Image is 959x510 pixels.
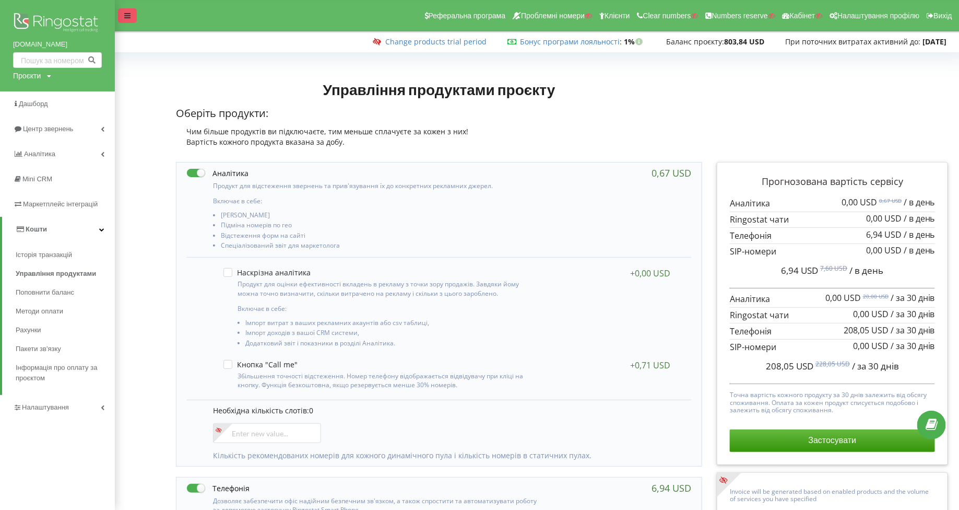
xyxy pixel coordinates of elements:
button: Застосувати [730,430,935,451]
strong: [DATE] [922,37,946,47]
span: Numbers reserve [712,11,768,20]
span: 0,00 USD [866,245,902,256]
img: Ringostat logo [13,10,102,37]
p: Оберіть продукти: [176,106,702,121]
span: 208,05 USD [766,360,813,372]
span: / за 30 днів [891,340,935,352]
p: Ringostat чати [730,309,935,321]
p: Продукт для відстеження звернень та прив'язування їх до конкретних рекламних джерел. [213,181,540,190]
li: Імпорт витрат з ваших рекламних акаунтів або csv таблиці, [245,319,536,329]
span: 0,00 USD [866,213,902,224]
span: 0,00 USD [853,308,889,320]
input: Enter new value... [213,423,321,443]
p: Необхідна кількість слотів: [213,405,681,416]
a: Бонус програми лояльності [520,37,620,47]
p: Кількість рекомендованих номерів для кожного динамічного пула і кількість номерів в статичних пулах. [213,450,681,461]
sup: 7,60 USD [821,264,848,273]
p: Телефонія [730,326,935,338]
p: SIP-номери [730,246,935,258]
span: 6,94 USD [782,264,819,276]
span: Поповнити баланс [16,287,74,298]
span: / в день [904,229,935,240]
label: Аналітика [187,168,248,179]
label: Телефонія [187,483,250,494]
span: Аналiтика [24,150,55,158]
span: / за 30 днів [891,324,935,336]
span: Дашборд [19,100,48,108]
sup: 228,05 USD [815,360,850,368]
li: Спеціалізований звіт для маркетолога [221,242,540,252]
span: Налаштування профілю [837,11,919,20]
a: Поповнити баланс [16,283,115,302]
span: / в день [904,245,935,256]
sup: 0,67 USD [879,197,902,204]
p: Продукт для оцінки ефективності вкладень в рекламу з точки зору продажів. Завдяки йому можна точн... [238,280,536,297]
p: Точна вартість кожного продукту за 30 днів залежить від обсягу споживання. Оплата за кожен продук... [730,389,935,414]
a: Рахунки [16,321,115,340]
strong: 1% [624,37,645,47]
label: Кнопка "Call me" [223,360,298,369]
span: Клієнти [605,11,630,20]
span: 0,00 USD [825,292,861,304]
span: Кабінет [790,11,815,20]
h1: Управління продуктами проєкту [176,80,702,99]
span: 208,05 USD [844,324,889,336]
span: / за 30 днів [852,360,899,372]
span: Баланс проєкту: [666,37,724,47]
p: SIP-номери [730,341,935,353]
p: Аналітика [730,198,935,210]
label: Наскрізна аналітика [223,268,311,277]
p: Збільшення точності відстеження. Номер телефону відображається відвідувачу при кліці на кнопку. Ф... [238,372,536,389]
span: Історія транзакцій [16,250,72,260]
div: +0,00 USD [630,268,670,279]
span: 0,00 USD [853,340,889,352]
span: / в день [904,196,935,208]
a: [DOMAIN_NAME] [13,39,102,50]
span: / за 30 днів [891,308,935,320]
p: Аналітика [730,293,935,305]
span: При поточних витратах активний до: [785,37,920,47]
a: Кошти [2,217,115,242]
span: Методи оплати [16,306,63,317]
div: +0,71 USD [630,360,670,370]
a: Управління продуктами [16,264,115,283]
span: Маркетплейс інтеграцій [23,200,98,208]
p: Ringostat чати [730,214,935,226]
p: Прогнозована вартість сервісу [730,175,935,189]
span: Проблемні номери [521,11,585,20]
div: Чим більше продуктів ви підключаєте, тим меньше сплачуєте за кожен з них! [176,126,702,137]
p: Invoice will be generated based on enabled products and the volume of services you have specified [730,485,935,503]
span: Центр звернень [23,125,73,133]
span: Інформація про оплату за проєктом [16,363,110,384]
span: Кошти [26,225,47,233]
a: Історія транзакцій [16,246,115,264]
span: / в день [850,264,884,276]
span: 6,94 USD [866,229,902,240]
span: Вихід [934,11,952,20]
span: Реферальна програма [429,11,506,20]
li: Додатковий звіт і показники в розділі Аналітика. [245,340,536,350]
span: Рахунки [16,325,41,335]
div: 0,67 USD [652,168,691,178]
strong: 803,84 USD [724,37,764,47]
span: Clear numbers [643,11,691,20]
input: Пошук за номером [13,52,102,68]
div: 6,94 USD [652,483,691,493]
a: Пакети зв'язку [16,340,115,358]
span: 0 [309,405,313,415]
li: Підміна номерів по гео [221,222,540,231]
p: Включає в себе: [213,196,540,205]
span: Пакети зв'язку [16,344,61,354]
li: Імпорт доходів з вашої CRM системи, [245,329,536,339]
span: Управління продуктами [16,269,96,279]
span: Mini CRM [22,175,52,183]
a: Інформація про оплату за проєктом [16,358,115,388]
span: / в день [904,213,935,224]
p: Включає в себе: [238,304,536,313]
p: Телефонія [730,230,935,242]
span: 0,00 USD [842,196,877,208]
span: Налаштування [22,403,69,411]
span: / за 30 днів [891,292,935,304]
div: Вартість кожного продукта вказана за добу. [176,137,702,147]
sup: 20,00 USD [863,293,889,300]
